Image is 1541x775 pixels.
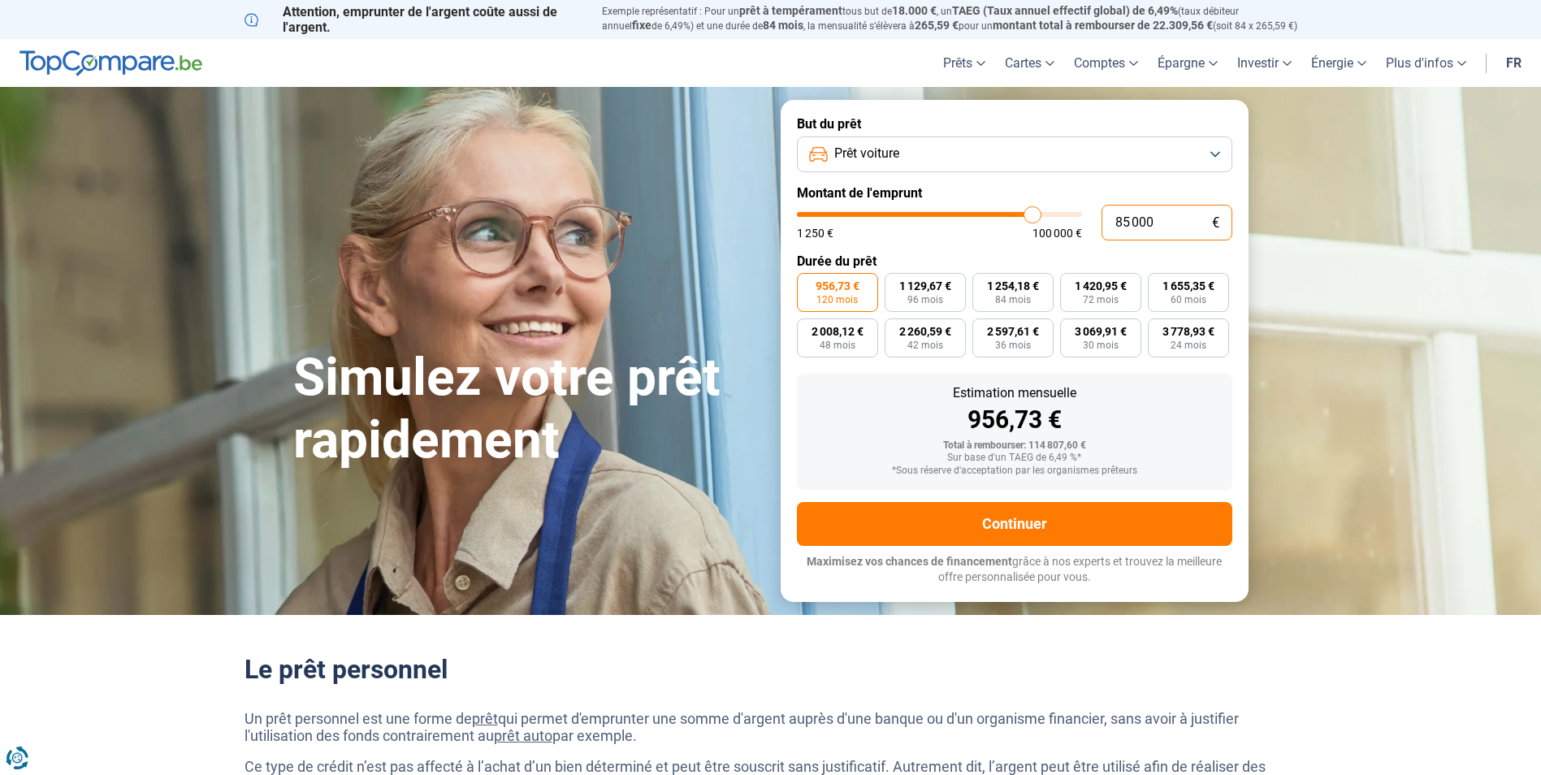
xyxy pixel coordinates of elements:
span: 1 254,18 € [987,280,1039,292]
span: 2 597,61 € [987,326,1039,337]
span: 120 mois [816,295,858,305]
span: prêt à tempérament [739,4,842,17]
span: 3 069,91 € [1075,326,1127,337]
div: Estimation mensuelle [810,387,1219,400]
h1: Simulez votre prêt rapidement [293,347,761,472]
div: Total à rembourser: 114 807,60 € [810,440,1219,452]
span: 100 000 € [1032,227,1082,239]
p: grâce à nos experts et trouvez la meilleure offre personnalisée pour vous. [797,554,1232,586]
span: TAEG (Taux annuel effectif global) de 6,49% [952,4,1178,17]
span: 42 mois [907,340,943,350]
span: 60 mois [1171,295,1206,305]
span: 956,73 € [816,280,859,292]
div: *Sous réserve d'acceptation par les organismes prêteurs [810,465,1219,477]
span: 1 250 € [797,227,833,239]
a: prêt auto [494,727,552,744]
span: 84 mois [763,19,803,32]
span: 30 mois [1083,340,1119,350]
span: 84 mois [995,295,1031,305]
p: Un prêt personnel est une forme de qui permet d'emprunter une somme d'argent auprès d'une banque ... [245,710,1297,745]
label: Montant de l'emprunt [797,185,1232,201]
span: 72 mois [1083,295,1119,305]
p: Exemple représentatif : Pour un tous but de , un (taux débiteur annuel de 6,49%) et une durée de ... [602,4,1297,33]
div: Sur base d'un TAEG de 6,49 %* [810,452,1219,464]
label: But du prêt [797,116,1232,132]
span: 2 260,59 € [899,326,951,337]
button: Prêt voiture [797,136,1232,172]
div: 956,73 € [810,408,1219,432]
button: Continuer [797,502,1232,546]
a: Plus d'infos [1376,39,1476,87]
a: Énergie [1301,39,1376,87]
span: 36 mois [995,340,1031,350]
span: 18.000 € [892,4,937,17]
span: 3 778,93 € [1162,326,1214,337]
span: fixe [632,19,651,32]
a: fr [1496,39,1531,87]
span: 2 008,12 € [812,326,864,337]
span: 1 420,95 € [1075,280,1127,292]
a: Cartes [995,39,1064,87]
span: 1 129,67 € [899,280,951,292]
a: Prêts [933,39,995,87]
a: prêt [472,710,498,727]
a: Investir [1227,39,1301,87]
a: Comptes [1064,39,1148,87]
span: € [1212,216,1219,230]
p: Attention, emprunter de l'argent coûte aussi de l'argent. [245,4,582,35]
label: Durée du prêt [797,253,1232,269]
img: TopCompare [19,50,202,76]
span: Maximisez vos chances de financement [807,555,1012,568]
a: Épargne [1148,39,1227,87]
span: 24 mois [1171,340,1206,350]
span: montant total à rembourser de 22.309,56 € [993,19,1213,32]
span: 265,59 € [915,19,959,32]
span: 1 655,35 € [1162,280,1214,292]
span: Prêt voiture [834,145,899,162]
span: 96 mois [907,295,943,305]
h2: Le prêt personnel [245,654,1297,685]
span: 48 mois [820,340,855,350]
